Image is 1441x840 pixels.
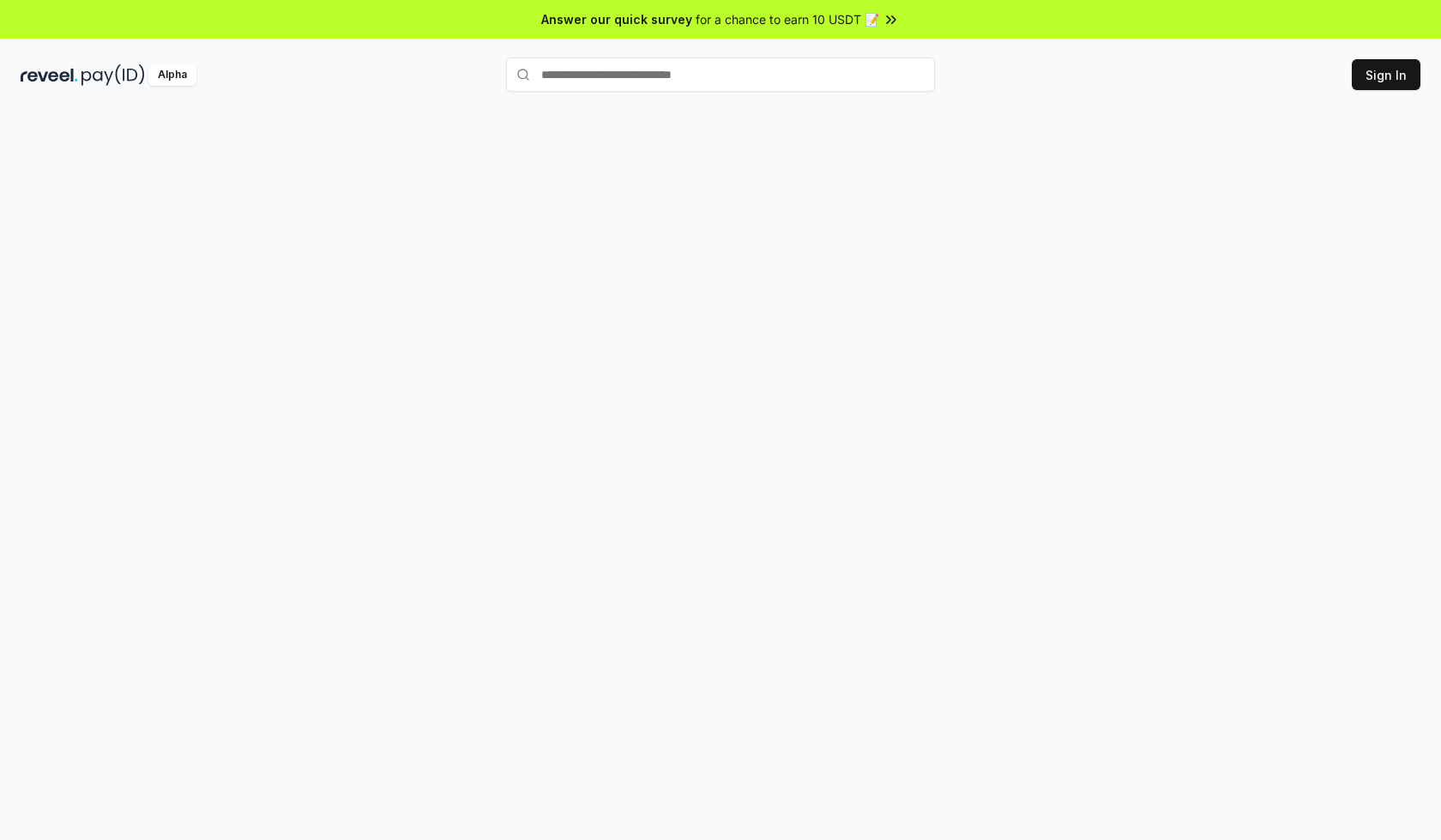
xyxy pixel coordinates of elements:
[81,64,145,86] img: pay_id
[148,64,196,86] div: Alpha
[1352,59,1420,90] button: Sign In
[541,10,692,28] span: Answer our quick survey
[696,10,879,28] span: for a chance to earn 10 USDT 📝
[21,64,78,86] img: reveel_dark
